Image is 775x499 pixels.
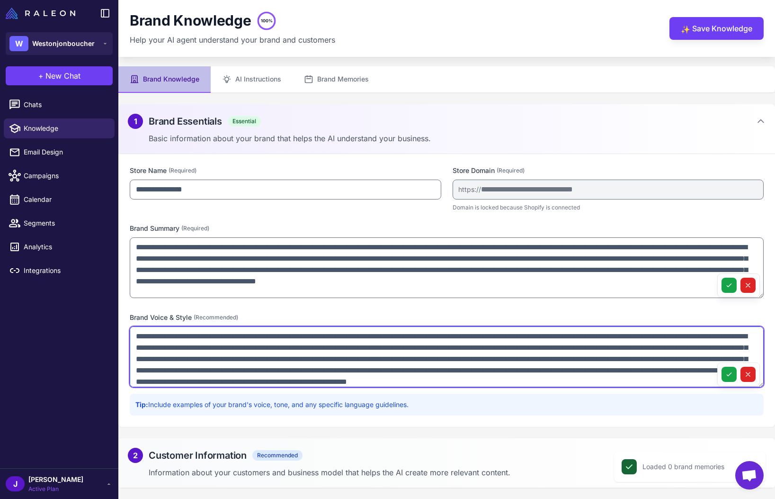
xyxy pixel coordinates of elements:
[118,66,211,93] button: Brand Knowledge
[4,190,115,209] a: Calendar
[130,165,441,176] label: Store Name
[722,367,737,382] button: Save changes
[746,459,761,474] button: Close
[38,70,44,82] span: +
[194,313,238,322] span: (Recommended)
[9,36,28,51] div: W
[149,114,222,128] h2: Brand Essentials
[497,166,525,175] span: (Required)
[6,32,113,55] button: WWestonjonboucher
[4,213,115,233] a: Segments
[453,203,764,212] p: Domain is locked because Shopify is connected
[642,462,724,472] div: Loaded 0 brand memories
[6,8,79,19] a: Raleon Logo
[4,237,115,257] a: Analytics
[128,448,143,463] div: 2
[681,24,688,31] span: ✨
[149,448,247,463] h2: Customer Information
[24,194,107,205] span: Calendar
[24,265,107,276] span: Integrations
[24,242,107,252] span: Analytics
[4,166,115,186] a: Campaigns
[740,278,756,293] button: Cancel changes
[169,166,196,175] span: (Required)
[6,66,113,85] button: +New Chat
[669,17,764,40] button: ✨Save Knowledge
[32,38,95,49] span: Westonjonboucher
[293,66,380,93] button: Brand Memories
[130,223,764,234] label: Brand Summary
[28,474,83,485] span: [PERSON_NAME]
[149,467,766,478] p: Information about your customers and business model that helps the AI create more relevant content.
[128,114,143,129] div: 1
[181,224,209,233] span: (Required)
[4,118,115,138] a: Knowledge
[130,34,335,45] p: Help your AI agent understand your brand and customers
[24,171,107,181] span: Campaigns
[24,100,107,110] span: Chats
[453,165,764,176] label: Store Domain
[6,476,25,491] div: J
[735,461,764,490] div: Open chat
[24,147,107,157] span: Email Design
[228,116,261,127] span: Essential
[28,485,83,493] span: Active Plan
[149,133,766,144] p: Basic information about your brand that helps the AI understand your business.
[4,142,115,162] a: Email Design
[260,18,272,23] text: 100%
[130,312,764,323] label: Brand Voice & Style
[211,66,293,93] button: AI Instructions
[252,450,303,461] span: Recommended
[135,399,758,410] p: Include examples of your brand's voice, tone, and any specific language guidelines.
[722,278,737,293] button: Save changes
[24,218,107,228] span: Segments
[4,261,115,281] a: Integrations
[130,12,251,30] h1: Brand Knowledge
[24,123,107,134] span: Knowledge
[4,95,115,115] a: Chats
[740,367,756,382] button: Cancel changes
[45,70,80,82] span: New Chat
[6,8,75,19] img: Raleon Logo
[135,400,148,408] strong: Tip:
